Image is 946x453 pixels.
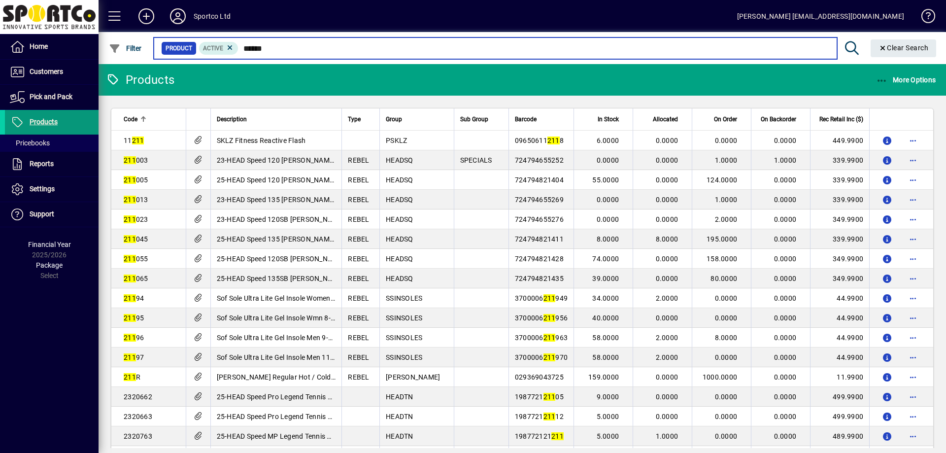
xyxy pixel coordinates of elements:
[914,2,934,34] a: Knowledge Base
[386,413,413,420] span: HEADTN
[30,185,55,193] span: Settings
[905,152,921,168] button: More options
[124,413,152,420] span: 2320663
[761,114,796,125] span: On Backorder
[543,294,556,302] em: 211
[774,235,797,243] span: 0.0000
[5,85,99,109] a: Pick and Pack
[774,215,797,223] span: 0.0000
[656,137,678,144] span: 0.0000
[124,432,152,440] span: 2320763
[810,426,869,446] td: 489.9900
[217,196,340,204] span: 23-HEAD Speed 135 [PERSON_NAME] r
[592,275,619,282] span: 39.0000
[124,156,148,164] span: 003
[774,413,797,420] span: 0.0000
[707,255,737,263] span: 158.0000
[106,72,174,88] div: Products
[5,177,99,202] a: Settings
[106,39,144,57] button: Filter
[30,68,63,75] span: Customers
[124,393,152,401] span: 2320662
[656,314,678,322] span: 0.0000
[386,255,413,263] span: HEADSQ
[162,7,194,25] button: Profile
[10,139,50,147] span: Pricebooks
[386,373,440,381] span: [PERSON_NAME]
[515,235,564,243] span: 724794821411
[543,413,556,420] em: 211
[217,176,340,184] span: 25-HEAD Speed 120 [PERSON_NAME] r
[386,114,402,125] span: Group
[905,409,921,424] button: More options
[905,290,921,306] button: More options
[653,114,678,125] span: Allocated
[124,275,148,282] span: 065
[124,114,137,125] span: Code
[656,176,678,184] span: 0.0000
[810,229,869,249] td: 339.9900
[774,334,797,342] span: 0.0000
[217,373,353,381] span: [PERSON_NAME] Regular Hot / Cold Pack r
[656,432,678,440] span: 1.0000
[580,114,628,125] div: In Stock
[515,215,564,223] span: 724794655276
[5,135,99,151] a: Pricebooks
[715,432,738,440] span: 0.0000
[348,196,369,204] span: REBEL
[217,114,247,125] span: Description
[30,42,48,50] span: Home
[597,137,619,144] span: 6.0000
[810,269,869,288] td: 349.9900
[124,373,136,381] em: 211
[592,255,619,263] span: 74.0000
[774,353,797,361] span: 0.0000
[124,353,144,361] span: 97
[515,156,564,164] span: 724794655252
[124,215,136,223] em: 211
[386,393,413,401] span: HEADTN
[217,432,363,440] span: 25-HEAD Speed MP Legend Tennis Racquet L3
[217,235,340,243] span: 25-HEAD Speed 135 [PERSON_NAME] r
[905,389,921,405] button: More options
[386,114,447,125] div: Group
[905,310,921,326] button: More options
[656,196,678,204] span: 0.0000
[124,114,180,125] div: Code
[217,156,345,164] span: 23-HEAD Speed 120 [PERSON_NAME]***
[905,172,921,188] button: More options
[592,294,619,302] span: 34.0000
[543,334,556,342] em: 211
[124,294,144,302] span: 94
[217,114,336,125] div: Description
[878,44,929,52] span: Clear Search
[124,334,144,342] span: 96
[386,334,422,342] span: SSINSOLES
[348,176,369,184] span: REBEL
[124,314,144,322] span: 95
[656,373,678,381] span: 0.0000
[876,76,936,84] span: More Options
[810,328,869,348] td: 44.9900
[515,114,537,125] span: Barcode
[774,137,797,144] span: 0.0000
[217,275,349,282] span: 25-HEAD Speed 135SB [PERSON_NAME] r
[592,334,619,342] span: 58.0000
[5,152,99,176] a: Reports
[905,349,921,365] button: More options
[639,114,687,125] div: Allocated
[597,156,619,164] span: 0.0000
[592,314,619,322] span: 40.0000
[515,114,568,125] div: Barcode
[124,255,136,263] em: 211
[543,314,556,322] em: 211
[131,7,162,25] button: Add
[905,133,921,148] button: More options
[905,251,921,267] button: More options
[810,308,869,328] td: 44.9900
[547,137,560,144] em: 211
[905,428,921,444] button: More options
[810,288,869,308] td: 44.9900
[5,202,99,227] a: Support
[774,393,797,401] span: 0.0000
